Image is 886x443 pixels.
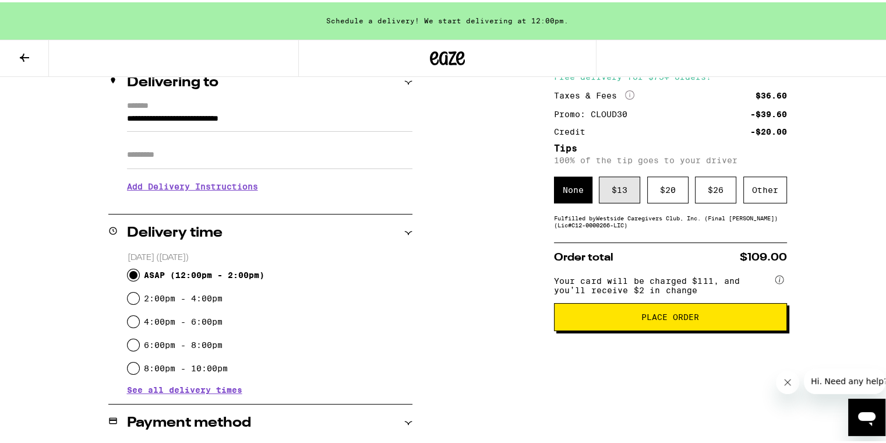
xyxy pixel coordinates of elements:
div: $ 26 [695,174,736,201]
div: Other [743,174,787,201]
iframe: Close message [776,368,799,392]
div: Taxes & Fees [554,88,634,99]
span: Your card will be charged $111, and you’ll receive $2 in change [554,270,773,293]
iframe: Message from company [804,366,885,392]
span: $109.00 [740,250,787,261]
label: 4:00pm - 6:00pm [144,315,223,324]
div: Credit [554,125,594,133]
span: Place Order [641,311,699,319]
h2: Delivering to [127,73,218,87]
span: Order total [554,250,613,261]
iframe: Button to launch messaging window [848,396,885,434]
p: We'll contact you at [PHONE_NUMBER] when we arrive [127,198,412,207]
button: Place Order [554,301,787,329]
div: Free delivery for $75+ orders! [554,71,787,79]
h2: Delivery time [127,224,223,238]
button: See all delivery times [127,384,242,392]
label: 2:00pm - 4:00pm [144,291,223,301]
label: 6:00pm - 8:00pm [144,338,223,347]
label: 8:00pm - 10:00pm [144,361,228,371]
div: $ 20 [647,174,689,201]
div: -$20.00 [750,125,787,133]
span: ASAP ( 12:00pm - 2:00pm ) [144,268,264,277]
div: $ 13 [599,174,640,201]
h2: Payment method [127,414,251,428]
span: Hi. Need any help? [7,8,84,17]
div: $36.60 [756,89,787,97]
p: 100% of the tip goes to your driver [554,153,787,163]
div: Fulfilled by Westside Caregivers Club, Inc. (Final [PERSON_NAME]) (Lic# C12-0000266-LIC ) [554,212,787,226]
div: None [554,174,592,201]
h3: Add Delivery Instructions [127,171,412,198]
h5: Tips [554,142,787,151]
div: -$39.60 [750,108,787,116]
div: Promo: CLOUD30 [554,108,636,116]
p: [DATE] ([DATE]) [128,250,412,261]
